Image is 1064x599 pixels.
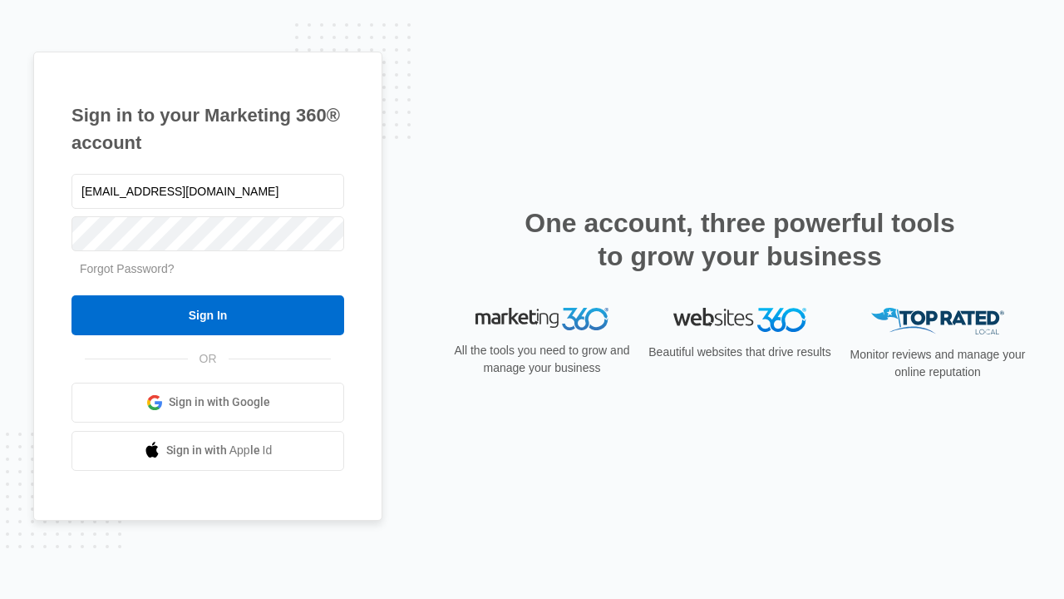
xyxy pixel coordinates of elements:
[188,350,229,368] span: OR
[169,394,270,411] span: Sign in with Google
[71,101,344,156] h1: Sign in to your Marketing 360® account
[475,308,608,331] img: Marketing 360
[71,431,344,471] a: Sign in with Apple Id
[166,442,273,459] span: Sign in with Apple Id
[71,295,344,335] input: Sign In
[647,344,833,361] p: Beautiful websites that drive results
[71,383,344,423] a: Sign in with Google
[845,346,1031,381] p: Monitor reviews and manage your online reputation
[449,342,635,377] p: All the tools you need to grow and manage your business
[80,262,175,275] a: Forgot Password?
[520,206,960,273] h2: One account, three powerful tools to grow your business
[71,174,344,209] input: Email
[673,308,806,332] img: Websites 360
[871,308,1004,335] img: Top Rated Local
